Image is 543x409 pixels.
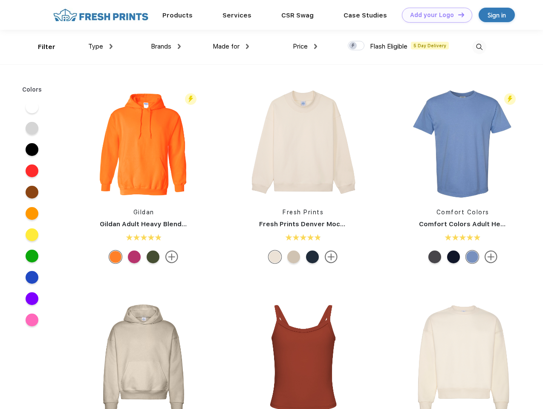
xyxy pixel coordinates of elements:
img: dropdown.png [246,44,249,49]
a: Gildan [133,209,154,216]
img: dropdown.png [314,44,317,49]
img: desktop_search.svg [472,40,486,54]
div: Colors [16,85,49,94]
img: more.svg [325,251,338,263]
img: func=resize&h=266 [87,86,200,199]
a: Gildan Adult Heavy Blend 8 Oz. 50/50 Hooded Sweatshirt [100,220,286,228]
div: S Orange [109,251,122,263]
span: 5 Day Delivery [411,42,449,49]
div: Navy [306,251,319,263]
div: Heliconia [128,251,141,263]
div: Graphite [428,251,441,263]
div: Sign in [488,10,506,20]
span: Flash Eligible [370,43,407,50]
img: more.svg [485,251,497,263]
img: more.svg [165,251,178,263]
img: DT [458,12,464,17]
img: dropdown.png [178,44,181,49]
img: fo%20logo%202.webp [51,8,151,23]
div: Add your Logo [410,12,454,19]
img: flash_active_toggle.svg [504,93,516,105]
a: Sign in [479,8,515,22]
div: Military Green [147,251,159,263]
span: Type [88,43,103,50]
div: Filter [38,42,55,52]
a: Fresh Prints [283,209,323,216]
span: Brands [151,43,171,50]
div: True Navy [447,251,460,263]
div: Sand [287,251,300,263]
img: func=resize&h=266 [406,86,520,199]
img: dropdown.png [110,44,113,49]
img: func=resize&h=266 [246,86,360,199]
div: Washed Denim [466,251,479,263]
span: Price [293,43,308,50]
div: Buttermilk [269,251,281,263]
a: Products [162,12,193,19]
img: flash_active_toggle.svg [185,93,196,105]
a: Fresh Prints Denver Mock Neck Heavyweight Sweatshirt [259,220,444,228]
span: Made for [213,43,240,50]
a: Comfort Colors [436,209,489,216]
